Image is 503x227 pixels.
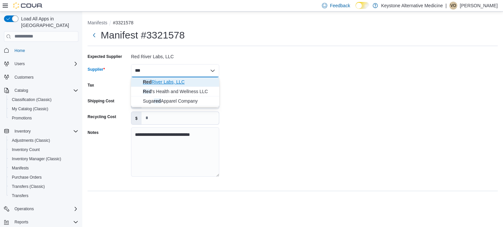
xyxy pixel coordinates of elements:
[88,20,107,25] button: Manifests
[7,173,81,182] button: Purchase Orders
[18,15,78,29] span: Load All Apps in [GEOGRAPHIC_DATA]
[88,29,101,42] button: Next
[1,86,81,95] button: Catalog
[131,112,142,124] label: $
[7,113,81,123] button: Promotions
[1,72,81,82] button: Customers
[12,218,31,226] button: Reports
[12,87,31,94] button: Catalog
[1,59,81,68] button: Users
[460,2,498,10] p: [PERSON_NAME]
[88,19,498,27] nav: An example of EuiBreadcrumbs
[7,145,81,154] button: Inventory Count
[12,193,28,198] span: Transfers
[330,2,350,9] span: Feedback
[88,114,116,119] label: Recycling Cost
[12,147,40,152] span: Inventory Count
[9,164,31,172] a: Manifests
[9,114,35,122] a: Promotions
[12,175,42,180] span: Purchase Orders
[9,164,78,172] span: Manifests
[14,61,25,66] span: Users
[9,137,53,144] a: Adjustments (Classic)
[7,164,81,173] button: Manifests
[9,173,44,181] a: Purchase Orders
[9,96,54,104] a: Classification (Classic)
[9,155,78,163] span: Inventory Manager (Classic)
[12,205,78,213] span: Operations
[9,192,78,200] span: Transfers
[12,127,33,135] button: Inventory
[12,165,29,171] span: Manifests
[9,96,78,104] span: Classification (Classic)
[131,77,219,87] button: Red River Labs, LLC
[131,87,219,96] button: Red's Health and Wellness LLC
[1,217,81,227] button: Reports
[113,20,133,25] button: #3321578
[12,115,32,121] span: Promotions
[9,146,42,154] a: Inventory Count
[12,106,48,112] span: My Catalog (Classic)
[131,51,219,59] div: Red River Labs, LLC
[445,2,447,10] p: |
[9,183,78,190] span: Transfers (Classic)
[12,46,78,55] span: Home
[9,192,31,200] a: Transfers
[88,54,122,59] label: Expected Supplier
[14,129,31,134] span: Inventory
[131,96,219,106] button: Sugared Apparel Company
[88,130,98,135] label: Notes
[1,127,81,136] button: Inventory
[7,104,81,113] button: My Catalog (Classic)
[1,46,81,55] button: Home
[12,60,78,68] span: Users
[12,184,45,189] span: Transfers (Classic)
[7,95,81,104] button: Classification (Classic)
[12,218,78,226] span: Reports
[7,191,81,200] button: Transfers
[9,137,78,144] span: Adjustments (Classic)
[7,136,81,145] button: Adjustments (Classic)
[210,68,215,73] button: Close list of options
[88,98,114,104] label: Shipping Cost
[88,67,105,72] label: Supplier
[450,2,456,10] span: VO
[14,219,28,225] span: Reports
[9,146,78,154] span: Inventory Count
[9,105,51,113] a: My Catalog (Classic)
[9,183,47,190] a: Transfers (Classic)
[12,60,27,68] button: Users
[12,127,78,135] span: Inventory
[9,105,78,113] span: My Catalog (Classic)
[9,114,78,122] span: Promotions
[12,156,61,162] span: Inventory Manager (Classic)
[14,88,28,93] span: Catalog
[7,182,81,191] button: Transfers (Classic)
[449,2,457,10] div: Victoria Ortiz
[7,154,81,164] button: Inventory Manager (Classic)
[9,173,78,181] span: Purchase Orders
[356,2,369,9] input: Dark Mode
[12,47,28,55] a: Home
[12,73,36,81] a: Customers
[12,205,37,213] button: Operations
[12,138,50,143] span: Adjustments (Classic)
[12,97,52,102] span: Classification (Classic)
[381,2,443,10] p: Keystone Alternative Medicine
[131,77,219,106] div: Choose from the following options
[14,48,25,53] span: Home
[88,83,94,88] label: Tax
[12,87,78,94] span: Catalog
[14,206,34,212] span: Operations
[14,75,34,80] span: Customers
[1,204,81,214] button: Operations
[13,2,43,9] img: Cova
[9,155,64,163] a: Inventory Manager (Classic)
[101,29,185,42] h1: Manifest #3321578
[12,73,78,81] span: Customers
